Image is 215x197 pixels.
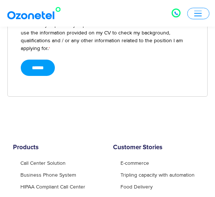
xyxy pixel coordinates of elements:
[113,144,202,151] h6: Customer Stories
[120,173,195,178] a: Tripling capacity with automation
[13,144,102,151] h6: Products
[20,173,76,178] a: Business Phone System
[120,184,153,190] a: Food Delivery
[20,161,66,166] a: Call Center Solution
[120,161,149,166] a: E-commerce
[21,22,187,51] label: I hereby express my explicit consent to Ozonetel Communications to use the information provided o...
[20,184,85,190] a: HIPAA Compliant Call Center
